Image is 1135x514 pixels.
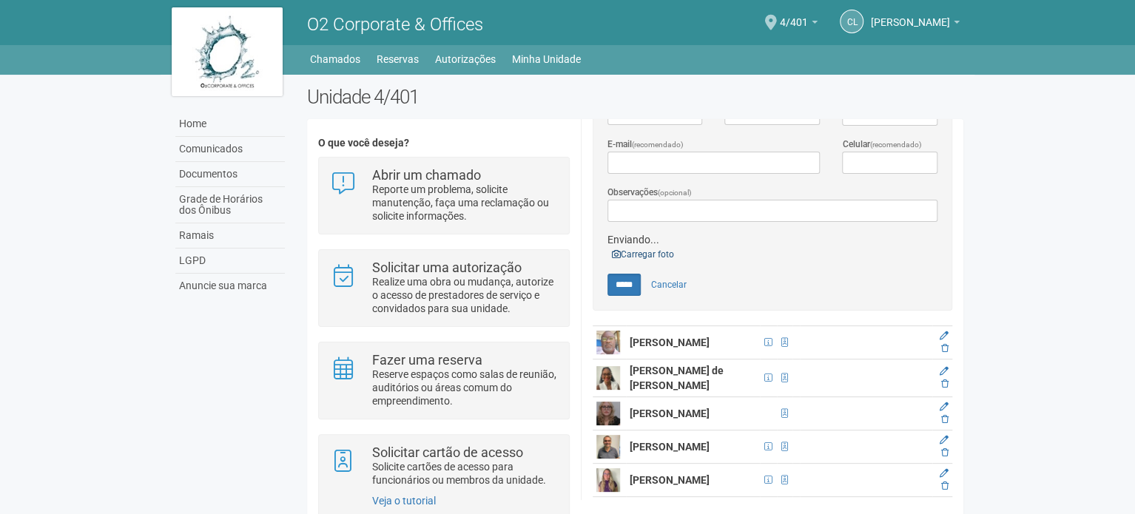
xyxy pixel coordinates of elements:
[172,7,283,96] img: logo.jpg
[372,275,558,315] p: Realize uma obra ou mudança, autorize o acesso de prestadores de serviço e convidados para sua un...
[607,186,692,200] label: Observações
[940,366,949,376] a: Editar membro
[175,187,285,223] a: Grade de Horários dos Ônibus
[330,261,557,315] a: Solicitar uma autorização Realize uma obra ou mudança, autorize o acesso de prestadores de serviç...
[175,112,285,137] a: Home
[307,86,963,108] h2: Unidade 4/401
[512,49,581,70] a: Minha Unidade
[869,141,921,149] span: (recomendado)
[607,138,684,152] label: E-mail
[596,366,620,390] img: user.png
[175,223,285,248] a: Ramais
[372,495,436,507] a: Veja o tutorial
[175,137,285,162] a: Comunicados
[330,354,557,408] a: Fazer uma reserva Reserve espaços como salas de reunião, auditórios ou áreas comum do empreendime...
[871,2,950,28] span: Claudia Luíza Soares de Castro
[596,331,620,354] img: user.png
[372,444,523,460] strong: Solicitar cartão de acesso
[780,18,818,30] a: 4/401
[310,49,360,70] a: Chamados
[372,460,558,487] p: Solicite cartões de acesso para funcionários ou membros da unidade.
[607,246,678,263] a: Carregar foto
[941,414,949,425] a: Excluir membro
[175,248,285,274] a: LGPD
[372,352,482,368] strong: Fazer uma reserva
[940,468,949,479] a: Editar membro
[941,379,949,389] a: Excluir membro
[840,10,863,33] a: CL
[842,138,921,152] label: Celular
[175,162,285,187] a: Documentos
[372,260,522,275] strong: Solicitar uma autorização
[630,365,724,391] strong: [PERSON_NAME] de [PERSON_NAME]
[630,337,710,348] strong: [PERSON_NAME]
[630,474,710,486] strong: [PERSON_NAME]
[941,447,949,458] a: Excluir membro
[596,435,620,459] img: user.png
[377,49,419,70] a: Reservas
[372,167,481,183] strong: Abrir um chamado
[330,169,557,223] a: Abrir um chamado Reporte um problema, solicite manutenção, faça uma reclamação ou solicite inform...
[941,343,949,354] a: Excluir membro
[630,408,710,419] strong: [PERSON_NAME]
[940,435,949,445] a: Editar membro
[372,368,558,408] p: Reserve espaços como salas de reunião, auditórios ou áreas comum do empreendimento.
[643,274,695,296] a: Cancelar
[596,468,620,492] img: user.png
[940,331,949,341] a: Editar membro
[607,233,937,246] div: Enviando...
[330,446,557,487] a: Solicitar cartão de acesso Solicite cartões de acesso para funcionários ou membros da unidade.
[780,2,808,28] span: 4/401
[871,18,960,30] a: [PERSON_NAME]
[318,138,569,149] h4: O que você deseja?
[941,481,949,491] a: Excluir membro
[307,14,483,35] span: O2 Corporate & Offices
[630,441,710,453] strong: [PERSON_NAME]
[372,183,558,223] p: Reporte um problema, solicite manutenção, faça uma reclamação ou solicite informações.
[632,141,684,149] span: (recomendado)
[175,274,285,298] a: Anuncie sua marca
[940,402,949,412] a: Editar membro
[596,402,620,425] img: user.png
[658,189,692,197] span: (opcional)
[435,49,496,70] a: Autorizações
